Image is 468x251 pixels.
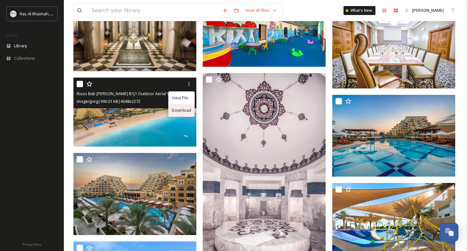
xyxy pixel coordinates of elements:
[73,153,196,235] img: Rixos Bab Al Bahr B1J1 Main Pool.jpg
[332,6,455,88] img: Rixos Bab Al Bahr B1J1 Mice Bodrum Meeting Room.jpg
[14,55,35,61] span: Collections
[440,223,458,241] button: Open Chat
[242,4,280,17] a: View all files
[172,107,191,113] span: Download
[73,78,196,147] img: Rixos Bab Al BAhr B1J1 Outdoor Aerial View.jpg
[6,33,18,38] span: MEDIA
[14,43,27,49] span: Library
[88,4,219,18] input: Search your library
[20,11,110,17] span: Ras Al Khaimah Tourism Development Authority
[402,4,447,17] a: [PERSON_NAME]
[77,98,140,104] span: image/jpeg | 990.01 kB | 4048 x 2272
[23,240,41,248] a: Privacy Policy
[10,11,17,17] img: Logo_RAKTDA_RGB-01.png
[343,6,375,15] a: What's New
[77,91,183,96] span: Rixos Bab [PERSON_NAME] B1J1 Outdoor Aerial View.jpg
[332,95,455,177] img: Rixos Bab Al Bahr B1J1 Main Pool (1).jpg
[172,95,188,101] span: View File
[23,242,41,247] span: Privacy Policy
[412,7,444,13] span: [PERSON_NAME]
